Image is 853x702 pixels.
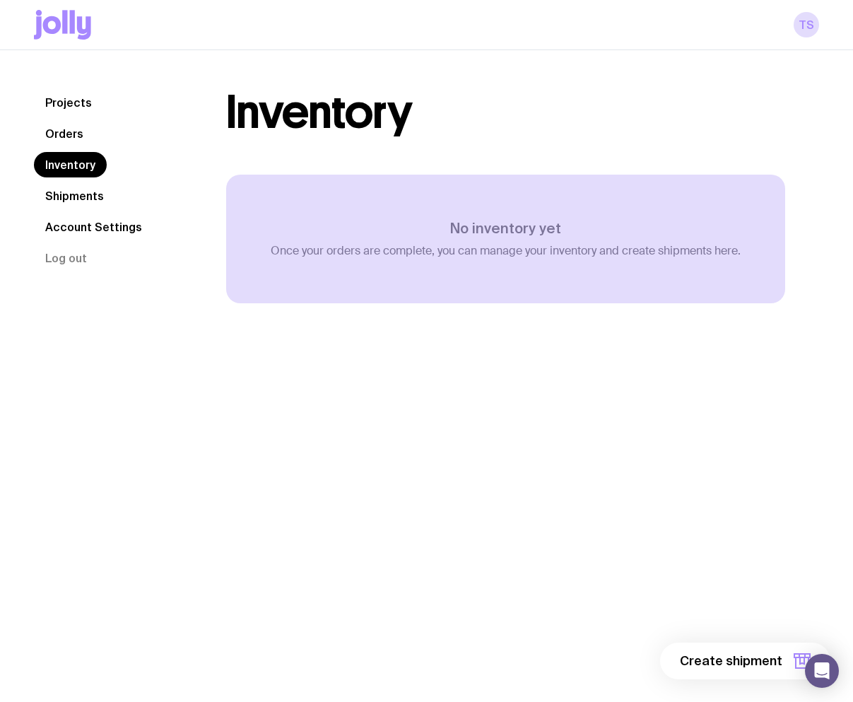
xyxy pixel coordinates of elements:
[34,183,115,209] a: Shipments
[794,12,819,37] a: TS
[226,90,412,135] h1: Inventory
[660,643,830,679] button: Create shipment
[805,654,839,688] div: Open Intercom Messenger
[34,214,153,240] a: Account Settings
[271,220,741,237] h3: No inventory yet
[34,90,103,115] a: Projects
[34,245,98,271] button: Log out
[34,121,95,146] a: Orders
[271,244,741,258] p: Once your orders are complete, you can manage your inventory and create shipments here.
[680,653,782,669] span: Create shipment
[34,152,107,177] a: Inventory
